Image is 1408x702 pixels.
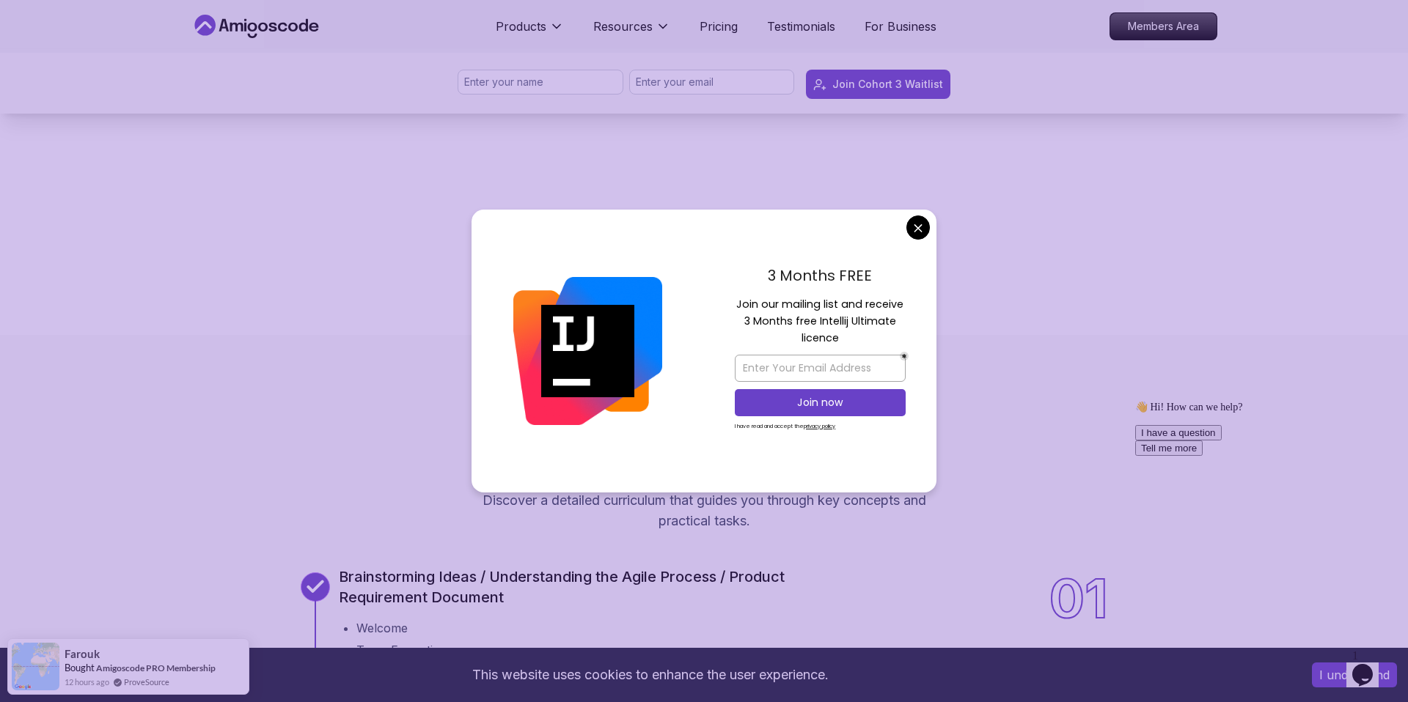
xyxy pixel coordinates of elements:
[593,18,670,47] button: Resources
[11,659,1290,691] div: This website uses cookies to enhance the user experience.
[339,566,832,607] p: Brainstorming Ideas / Understanding the Agile Process / Product Requirement Document
[1346,643,1393,687] iframe: chat widget
[700,18,738,35] a: Pricing
[496,18,564,47] button: Products
[1129,395,1393,636] iframe: chat widget
[6,6,270,61] div: 👋 Hi! How can we help?I have a questionTell me more
[1312,662,1397,687] button: Accept cookies
[6,45,73,61] button: Tell me more
[865,18,936,35] a: For Business
[1110,12,1217,40] a: Members Area
[191,452,1217,481] h2: Curriculum
[458,490,950,531] p: Discover a detailed curriculum that guides you through key concepts and practical tasks.
[356,619,832,637] li: Welcome
[65,662,95,673] span: Bought
[629,70,795,95] input: Enter your email
[124,676,169,688] a: ProveSource
[12,643,59,690] img: provesource social proof notification image
[191,423,1217,443] p: 10 Weeks
[806,70,950,99] button: Join Cohort 3 Waitlist
[767,18,835,35] a: Testimonials
[96,662,216,673] a: Amigoscode PRO Membership
[593,18,653,35] p: Resources
[832,77,943,92] div: Join Cohort 3 Waitlist
[6,7,113,18] span: 👋 Hi! How can we help?
[496,18,546,35] p: Products
[458,70,623,95] input: Enter your name
[1110,13,1217,40] p: Members Area
[65,676,109,688] span: 12 hours ago
[356,641,832,659] li: Team Formation
[65,648,100,660] span: Farouk
[6,30,92,45] button: I have a question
